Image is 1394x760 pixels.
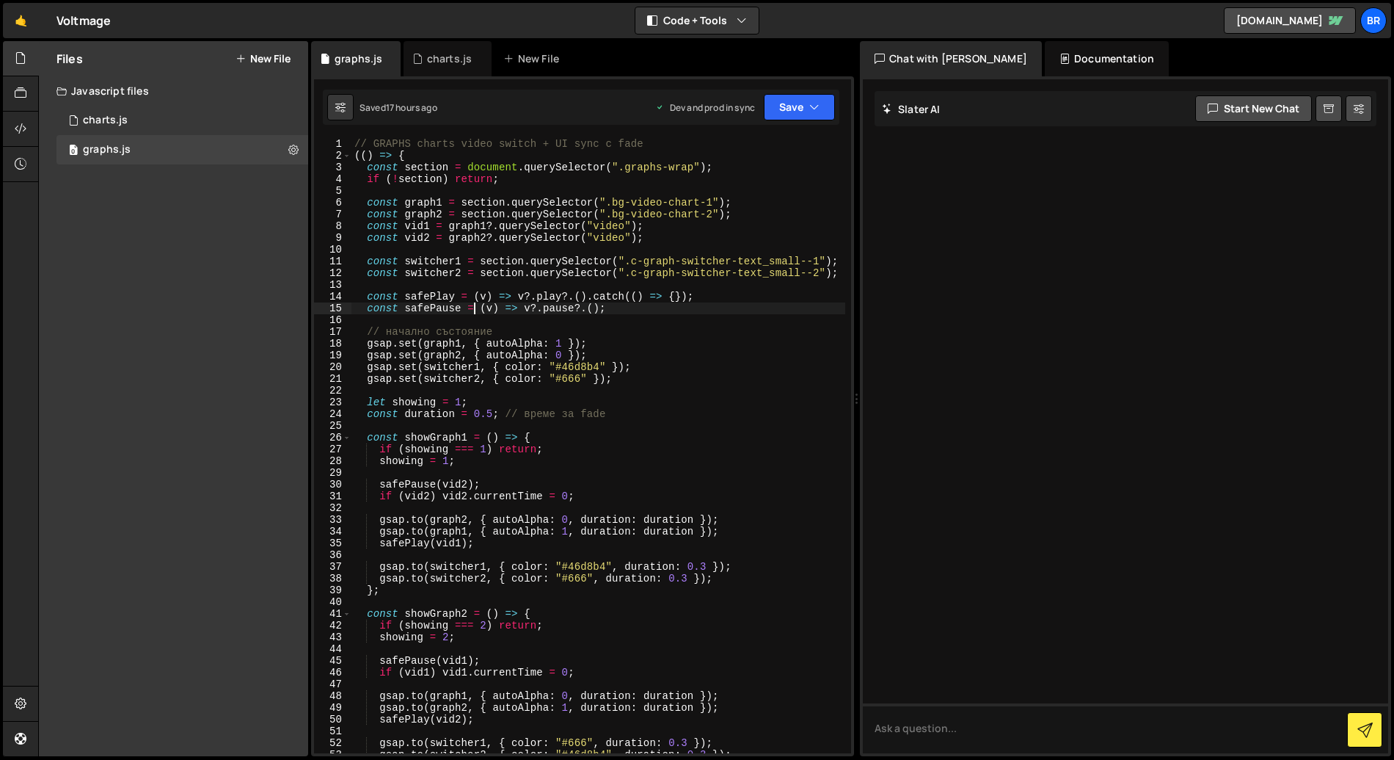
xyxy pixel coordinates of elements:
a: 🤙 [3,3,39,38]
div: 7 [314,209,351,220]
div: Voltmage [56,12,111,29]
div: 27 [314,444,351,455]
div: 37 [314,561,351,573]
div: 1 [314,138,351,150]
div: 12 [314,267,351,279]
div: 10 [314,244,351,256]
div: 38 [314,573,351,585]
div: 25 [314,420,351,432]
div: 22 [314,385,351,397]
div: 33 [314,514,351,526]
div: 16784/45885.js [56,135,308,164]
div: 40 [314,596,351,608]
div: 34 [314,526,351,538]
div: 2 [314,150,351,162]
div: Dev and prod in sync [655,101,755,114]
span: 0 [69,145,78,157]
button: New File [236,53,291,65]
div: 21 [314,373,351,385]
div: 50 [314,714,351,725]
div: 15 [314,303,351,314]
div: 44 [314,643,351,655]
div: 39 [314,585,351,596]
div: 28 [314,455,351,467]
a: [DOMAIN_NAME] [1224,7,1356,34]
div: 36 [314,549,351,561]
div: 26 [314,432,351,444]
div: 8 [314,220,351,232]
div: 41 [314,608,351,620]
div: 29 [314,467,351,479]
div: 24 [314,408,351,420]
div: graphs.js [335,51,382,66]
div: 30 [314,479,351,491]
div: 23 [314,397,351,408]
div: 17 [314,326,351,338]
a: br [1360,7,1387,34]
div: graphs.js [83,143,131,156]
h2: Slater AI [882,102,941,116]
div: 6 [314,197,351,209]
div: 31 [314,491,351,502]
div: charts.js [83,114,128,127]
div: 47 [314,678,351,690]
div: 18 [314,338,351,350]
div: 52 [314,737,351,749]
div: 13 [314,279,351,291]
div: 20 [314,361,351,373]
button: Start new chat [1195,95,1312,122]
div: 3 [314,162,351,173]
div: 43 [314,631,351,643]
div: 32 [314,502,351,514]
div: 16784/45870.js [56,106,308,135]
div: 17 hours ago [386,101,437,114]
div: Javascript files [39,76,308,106]
div: 5 [314,185,351,197]
div: 19 [314,350,351,361]
div: 51 [314,725,351,737]
div: 14 [314,291,351,303]
div: 48 [314,690,351,702]
div: 45 [314,655,351,667]
div: 11 [314,256,351,267]
div: 16 [314,314,351,326]
div: Documentation [1045,41,1169,76]
div: Saved [360,101,437,114]
div: New File [503,51,565,66]
div: 35 [314,538,351,549]
div: 9 [314,232,351,244]
button: Code + Tools [635,7,759,34]
button: Save [764,94,835,120]
div: 42 [314,620,351,631]
h2: Files [56,51,83,67]
div: 46 [314,667,351,678]
div: charts.js [427,51,472,66]
div: Chat with [PERSON_NAME] [860,41,1042,76]
div: 4 [314,173,351,185]
div: 49 [314,702,351,714]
